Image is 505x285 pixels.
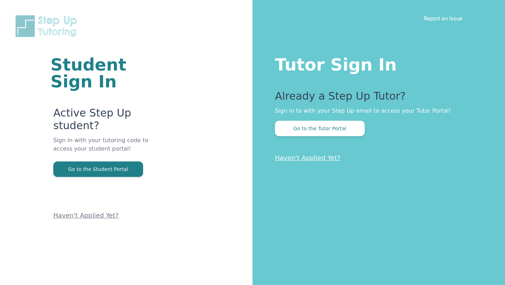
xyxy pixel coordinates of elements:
[53,136,168,161] p: Sign in with your tutoring code to access your student portal!
[53,212,119,219] a: Haven't Applied Yet?
[14,14,81,38] img: Step Up Tutoring horizontal logo
[53,107,168,136] p: Active Step Up student?
[275,53,477,73] h1: Tutor Sign In
[275,154,341,161] a: Haven't Applied Yet?
[53,166,143,172] a: Go to the Student Portal
[275,90,477,107] p: Already a Step Up Tutor?
[275,107,477,115] p: Sign in to with your Step Up email to access your Tutor Portal!
[53,161,143,177] button: Go to the Student Portal
[275,121,365,136] button: Go to the Tutor Portal
[50,56,168,90] h1: Student Sign In
[424,15,463,22] a: Report an Issue
[275,125,365,132] a: Go to the Tutor Portal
